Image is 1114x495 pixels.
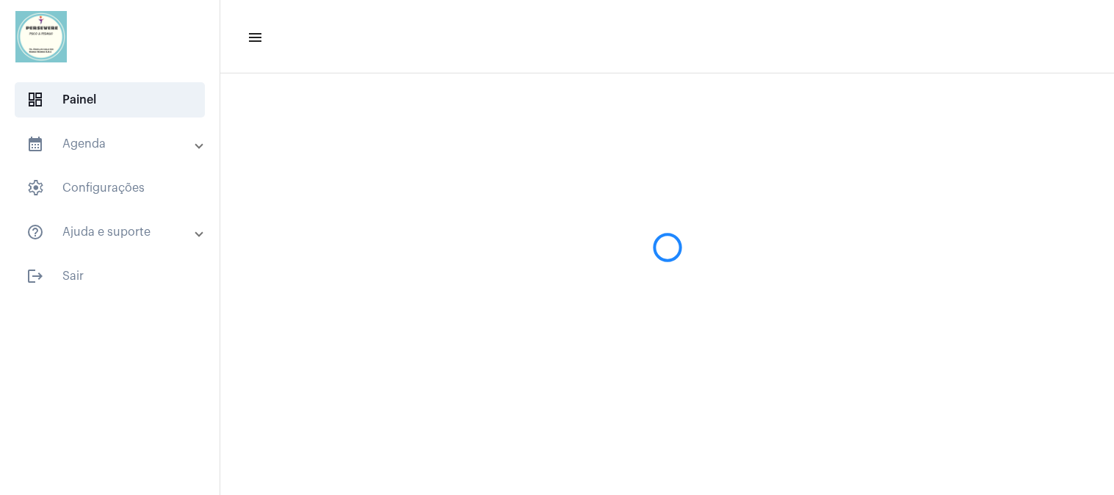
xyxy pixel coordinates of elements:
mat-icon: sidenav icon [26,267,44,285]
mat-panel-title: Agenda [26,135,196,153]
mat-expansion-panel-header: sidenav iconAgenda [9,126,220,162]
span: Configurações [15,170,205,206]
mat-panel-title: Ajuda e suporte [26,223,196,241]
mat-icon: sidenav icon [26,223,44,241]
mat-expansion-panel-header: sidenav iconAjuda e suporte [9,214,220,250]
mat-icon: sidenav icon [26,135,44,153]
span: sidenav icon [26,91,44,109]
span: sidenav icon [26,179,44,197]
img: 5d8d47a4-7bd9-c6b3-230d-111f976e2b05.jpeg [12,7,70,66]
mat-icon: sidenav icon [247,29,261,46]
span: Sair [15,259,205,294]
span: Painel [15,82,205,118]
